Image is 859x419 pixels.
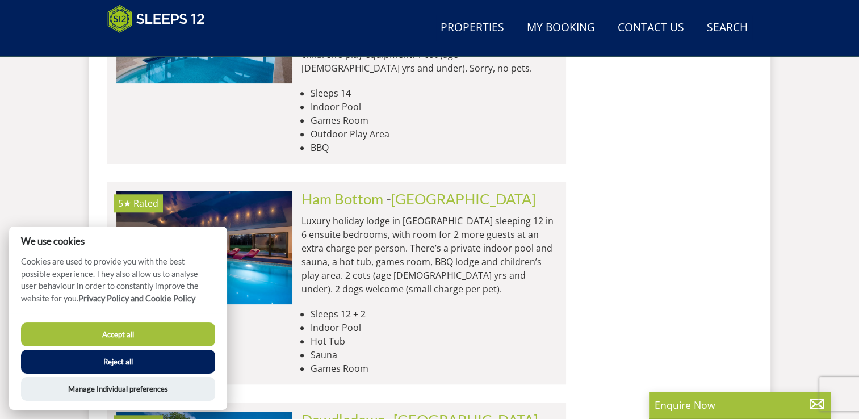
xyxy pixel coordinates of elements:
[311,321,557,334] li: Indoor Pool
[78,294,195,303] a: Privacy Policy and Cookie Policy
[21,322,215,346] button: Accept all
[107,5,205,33] img: Sleeps 12
[311,307,557,321] li: Sleeps 12 + 2
[311,127,557,141] li: Outdoor Play Area
[116,191,292,304] a: 5★ Rated
[118,197,131,209] span: Ham Bottom has a 5 star rating under the Quality in Tourism Scheme
[301,190,383,207] a: Ham Bottom
[311,348,557,362] li: Sauna
[386,190,536,207] span: -
[436,15,509,41] a: Properties
[21,350,215,374] button: Reject all
[301,214,557,296] p: Luxury holiday lodge in [GEOGRAPHIC_DATA] sleeping 12 in 6 ensuite bedrooms, with room for 2 more...
[311,141,557,154] li: BBQ
[655,397,825,412] p: Enquire Now
[311,334,557,348] li: Hot Tub
[21,377,215,401] button: Manage Individual preferences
[133,197,158,209] span: Rated
[613,15,689,41] a: Contact Us
[311,86,557,100] li: Sleeps 14
[102,40,221,49] iframe: Customer reviews powered by Trustpilot
[311,114,557,127] li: Games Room
[702,15,752,41] a: Search
[116,191,292,304] img: ham-bottom-somerset-accommodtion-home-holiday-sleeping-8.original.jpg
[9,236,227,246] h2: We use cookies
[522,15,600,41] a: My Booking
[391,190,536,207] a: [GEOGRAPHIC_DATA]
[311,100,557,114] li: Indoor Pool
[311,362,557,375] li: Games Room
[9,255,227,313] p: Cookies are used to provide you with the best possible experience. They also allow us to analyse ...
